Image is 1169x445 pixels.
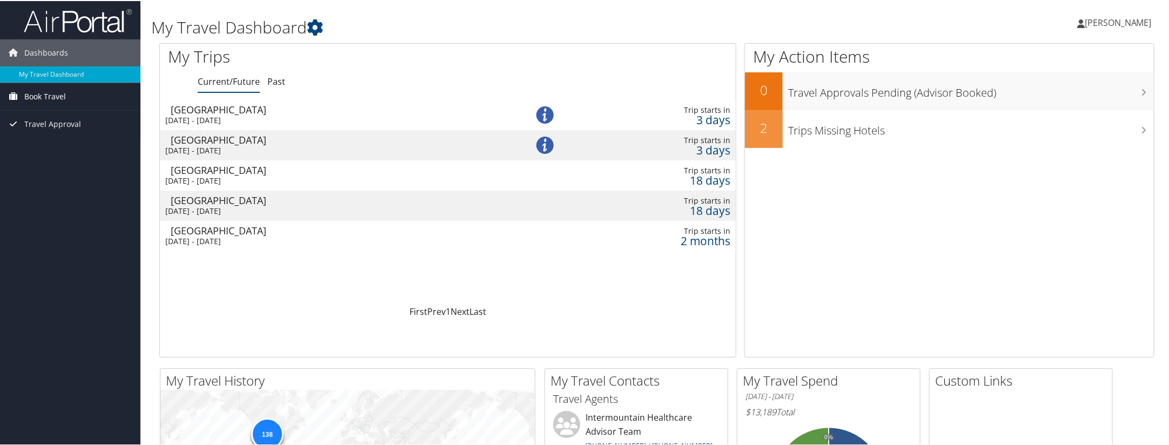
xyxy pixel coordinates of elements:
[24,82,66,109] span: Book Travel
[745,109,1154,147] a: 2Trips Missing Hotels
[788,117,1154,137] h3: Trips Missing Hotels
[24,110,81,137] span: Travel Approval
[593,114,731,124] div: 3 days
[171,134,499,144] div: [GEOGRAPHIC_DATA]
[553,390,720,406] h3: Travel Agents
[409,305,427,316] a: First
[451,305,469,316] a: Next
[536,105,554,123] img: alert-flat-solid-info.png
[935,370,1112,389] h2: Custom Links
[593,144,731,154] div: 3 days
[745,405,776,417] span: $13,189
[824,433,833,440] tspan: 0%
[171,104,499,113] div: [GEOGRAPHIC_DATA]
[745,118,783,136] h2: 2
[171,225,499,234] div: [GEOGRAPHIC_DATA]
[593,235,731,245] div: 2 months
[1077,5,1163,38] a: [PERSON_NAME]
[593,205,731,214] div: 18 days
[165,175,494,185] div: [DATE] - [DATE]
[550,370,728,389] h2: My Travel Contacts
[165,114,494,124] div: [DATE] - [DATE]
[593,104,731,114] div: Trip starts in
[745,80,783,98] h2: 0
[165,205,494,215] div: [DATE] - [DATE]
[593,174,731,184] div: 18 days
[593,134,731,144] div: Trip starts in
[593,165,731,174] div: Trip starts in
[1085,16,1152,28] span: [PERSON_NAME]
[171,164,499,174] div: [GEOGRAPHIC_DATA]
[427,305,446,316] a: Prev
[165,145,494,154] div: [DATE] - [DATE]
[267,75,285,86] a: Past
[166,370,535,389] h2: My Travel History
[198,75,260,86] a: Current/Future
[151,15,825,38] h1: My Travel Dashboard
[24,38,68,65] span: Dashboards
[171,194,499,204] div: [GEOGRAPHIC_DATA]
[745,44,1154,67] h1: My Action Items
[745,405,912,417] h6: Total
[745,390,912,401] h6: [DATE] - [DATE]
[168,44,488,67] h1: My Trips
[788,79,1154,99] h3: Travel Approvals Pending (Advisor Booked)
[536,136,554,153] img: alert-flat-solid-info.png
[593,195,731,205] div: Trip starts in
[469,305,486,316] a: Last
[745,71,1154,109] a: 0Travel Approvals Pending (Advisor Booked)
[743,370,920,389] h2: My Travel Spend
[165,235,494,245] div: [DATE] - [DATE]
[593,225,731,235] div: Trip starts in
[24,7,132,32] img: airportal-logo.png
[446,305,451,316] a: 1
